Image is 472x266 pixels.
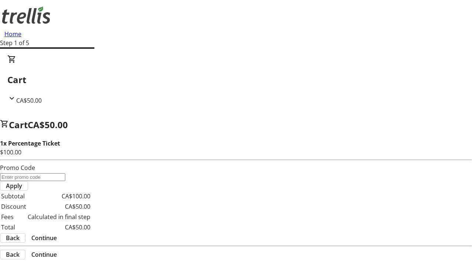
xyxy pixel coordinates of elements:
[6,233,20,242] span: Back
[7,55,465,105] div: CartCA$50.00
[28,119,68,131] span: CA$50.00
[9,119,28,131] span: Cart
[16,96,42,105] span: CA$50.00
[1,222,27,232] td: Total
[27,191,91,201] td: CA$100.00
[25,233,63,242] button: Continue
[1,202,27,211] td: Discount
[25,250,63,259] button: Continue
[7,73,465,86] h2: Cart
[27,222,91,232] td: CA$50.00
[27,212,91,222] td: Calculated in final step
[6,181,22,190] span: Apply
[1,191,27,201] td: Subtotal
[31,250,57,259] span: Continue
[6,250,20,259] span: Back
[31,233,57,242] span: Continue
[1,212,27,222] td: Fees
[27,202,91,211] td: CA$50.00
